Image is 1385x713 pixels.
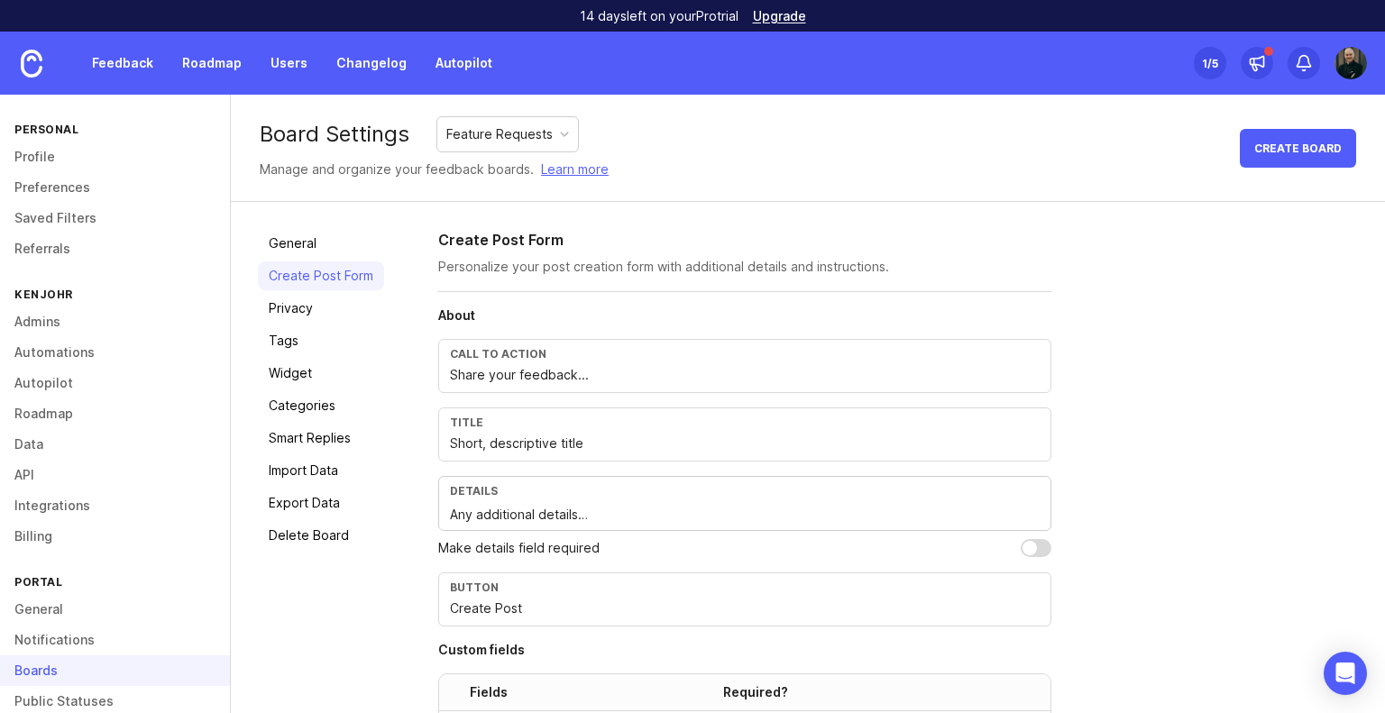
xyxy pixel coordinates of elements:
div: 1 /5 [1202,50,1218,76]
a: Categories [258,391,384,420]
div: Manage and organize your feedback boards. [260,160,609,179]
h2: Required? [723,683,788,701]
h4: Custom fields [438,641,1051,659]
a: Roadmap [171,47,252,79]
img: Christian Kaller [1335,47,1367,79]
a: Create Post Form [258,261,384,290]
a: Autopilot [425,47,503,79]
h2: Create Post Form [438,229,1051,251]
span: Create Board [1254,142,1342,155]
a: Delete Board [258,521,384,550]
p: Personalize your post creation form with additional details and instructions. [438,258,1051,276]
div: Details [450,484,1040,498]
div: Button [450,580,1040,594]
h4: About [438,306,1051,325]
div: Board Settings [260,123,409,145]
div: Feature Requests [446,124,553,144]
a: Changelog [326,47,417,79]
button: Create Board [1240,129,1356,168]
a: Upgrade [753,10,806,23]
div: Call to action [450,347,1040,361]
button: 1/5 [1194,47,1226,79]
a: Learn more [541,160,609,179]
div: Title [450,416,1040,429]
a: Tags [258,326,384,355]
div: Open Intercom Messenger [1324,652,1367,695]
img: Canny Home [21,50,42,78]
a: Feedback [81,47,164,79]
p: Make details field required [438,538,600,558]
p: 14 days left on your Pro trial [580,7,738,25]
a: Export Data [258,489,384,517]
a: Privacy [258,294,384,323]
a: Users [260,47,318,79]
h2: Fields [450,683,508,701]
a: Widget [258,359,384,388]
a: Smart Replies [258,424,384,452]
a: General [258,229,384,258]
a: Import Data [258,456,384,485]
textarea: Any additional details… [450,505,1040,525]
